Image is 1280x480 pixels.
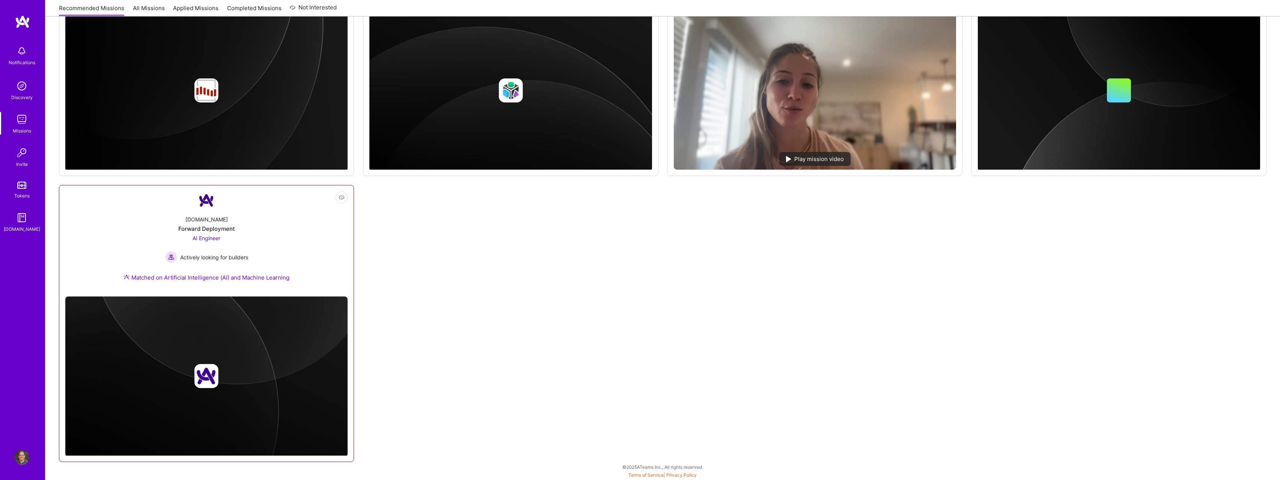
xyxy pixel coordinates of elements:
span: | [628,472,697,478]
img: No Mission [674,11,956,170]
img: discovery [14,78,29,93]
a: Not Interested [290,3,337,17]
div: Forward Deployment [178,225,235,233]
img: Company logo [194,364,218,388]
a: Terms of Service [628,472,664,478]
img: teamwork [14,112,29,127]
div: Matched on Artificial Intelligence (AI) and Machine Learning [123,274,289,281]
a: Privacy Policy [666,472,697,478]
div: Play mission video [779,152,851,166]
img: Company Logo [197,191,215,209]
div: Missions [13,127,31,135]
span: AI Engineer [193,235,220,241]
img: Company logo [194,78,218,102]
a: Applied Missions [173,4,218,17]
img: cover [65,296,348,457]
div: Discovery [11,93,33,101]
img: bell [14,44,29,59]
div: [DOMAIN_NAME] [4,225,40,233]
img: User Avatar [14,450,29,465]
img: tokens [17,182,26,189]
i: icon EyeClosed [339,194,345,200]
img: logo [15,15,30,29]
img: Company logo [498,78,523,102]
a: User Avatar [12,450,31,465]
div: Invite [16,160,28,168]
div: Notifications [9,59,35,66]
span: Actively looking for builders [180,253,248,261]
div: [DOMAIN_NAME] [185,215,228,223]
a: Recommended Missions [59,4,124,17]
img: Invite [14,145,29,160]
div: Tokens [14,192,30,200]
img: Ateam Purple Icon [123,274,130,280]
img: play [786,156,791,162]
a: All Missions [133,4,165,17]
a: Completed Missions [227,4,282,17]
img: Actively looking for builders [165,251,177,263]
img: guide book [14,210,29,225]
a: Company Logo[DOMAIN_NAME]Forward DeploymentAI Engineer Actively looking for buildersActively look... [65,191,348,290]
div: © 2025 ATeams Inc., All rights reserved. [45,457,1280,476]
